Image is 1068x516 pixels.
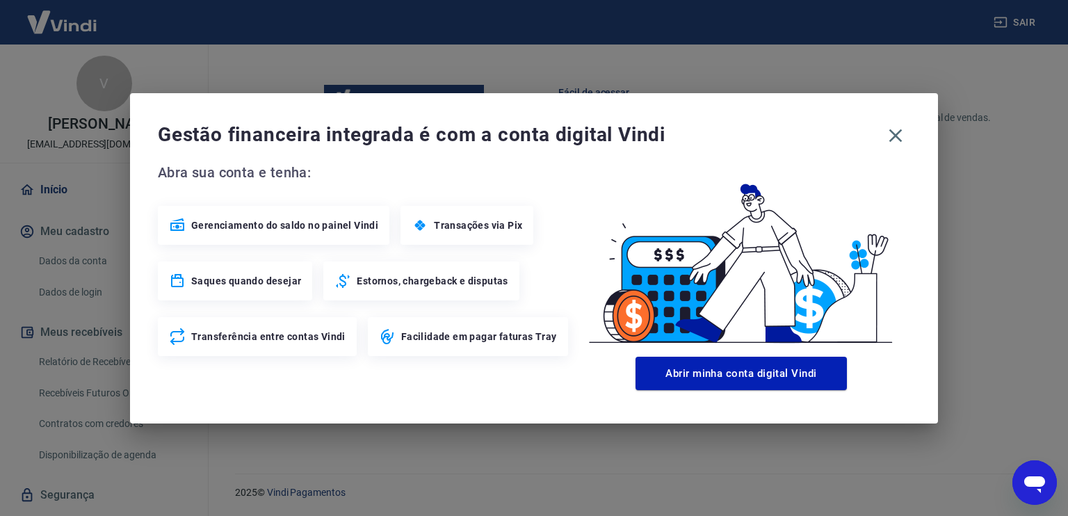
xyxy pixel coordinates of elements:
span: Estornos, chargeback e disputas [357,274,508,288]
span: Gerenciamento do saldo no painel Vindi [191,218,378,232]
img: Good Billing [572,161,910,351]
span: Transações via Pix [434,218,522,232]
span: Abra sua conta e tenha: [158,161,572,184]
button: Abrir minha conta digital Vindi [636,357,847,390]
span: Saques quando desejar [191,274,301,288]
span: Facilidade em pagar faturas Tray [401,330,557,344]
iframe: Botão para abrir a janela de mensagens, conversa em andamento [1012,460,1057,505]
span: Transferência entre contas Vindi [191,330,346,344]
span: Gestão financeira integrada é com a conta digital Vindi [158,121,881,149]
